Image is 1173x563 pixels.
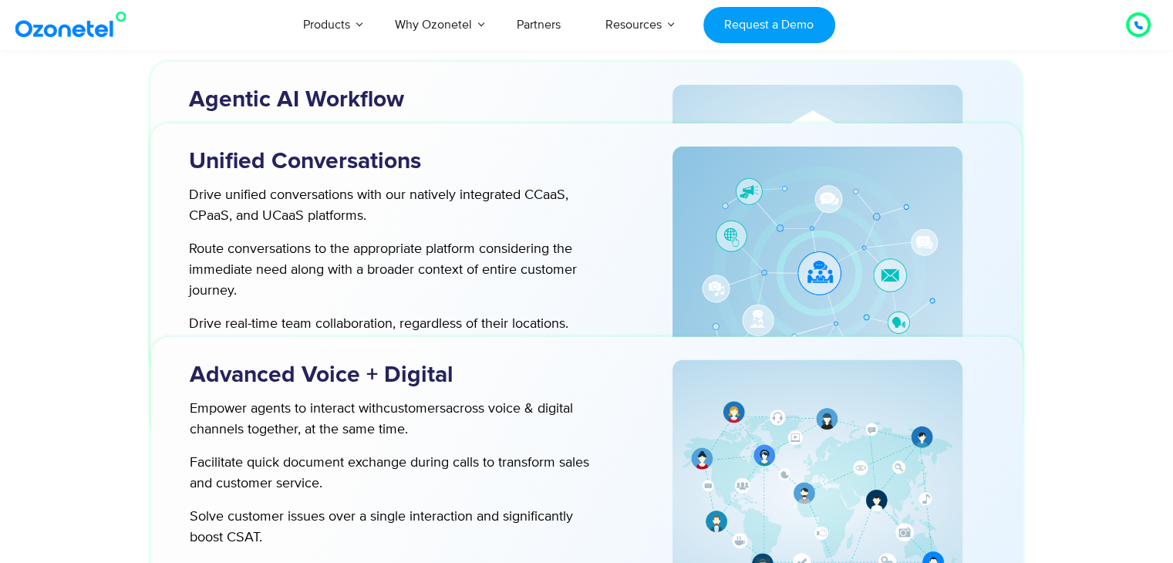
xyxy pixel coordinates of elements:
span: customers [383,400,446,417]
p: Solve customer issues over a single interaction and significantly boost CSAT. [190,507,590,548]
h3: Advanced Voice + Digital [190,360,622,390]
p: Empower agents to interact with across voice & digital channels together, at the same time. [190,399,590,440]
h3: Agentic AI Workflow [189,85,621,115]
p: Facilitate quick document exchange during calls to transform sales and customer service. [190,453,590,494]
a: Request a Demo [703,7,835,43]
h3: Unified Conversations [189,147,621,177]
p: Drive unified conversations with our natively integrated CCaaS, CPaaS, and UCaaS platforms. [189,185,589,227]
p: Route conversations to the appropriate platform considering the immediate need along with a broad... [189,239,589,302]
p: Drive real-time team collaboration, regardless of their locations. Ensure complaints, inquires, a... [189,314,589,376]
